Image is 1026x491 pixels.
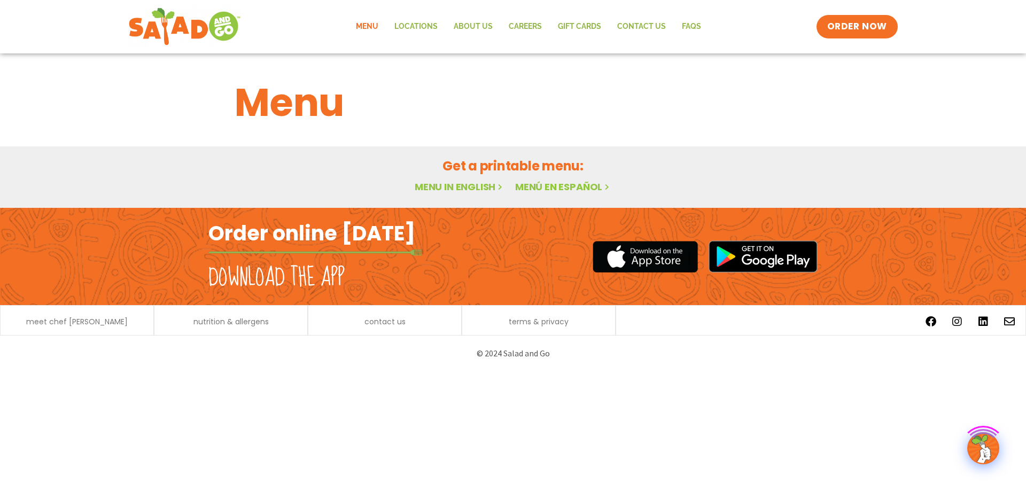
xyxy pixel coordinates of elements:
a: Menu in English [415,180,504,193]
a: GIFT CARDS [550,14,609,39]
img: appstore [593,239,698,274]
a: Menu [348,14,386,39]
a: ORDER NOW [817,15,898,38]
span: ORDER NOW [827,20,887,33]
a: Menú en español [515,180,611,193]
h1: Menu [235,74,791,131]
h2: Get a printable menu: [235,157,791,175]
img: google_play [709,240,818,272]
a: About Us [446,14,501,39]
a: meet chef [PERSON_NAME] [26,318,128,325]
a: Contact Us [609,14,674,39]
a: Careers [501,14,550,39]
p: © 2024 Salad and Go [214,346,812,361]
h2: Download the app [208,263,345,293]
a: FAQs [674,14,709,39]
a: terms & privacy [509,318,569,325]
a: contact us [364,318,406,325]
a: nutrition & allergens [193,318,269,325]
h2: Order online [DATE] [208,220,415,246]
a: Locations [386,14,446,39]
img: fork [208,250,422,255]
img: new-SAG-logo-768×292 [128,5,241,48]
nav: Menu [348,14,709,39]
